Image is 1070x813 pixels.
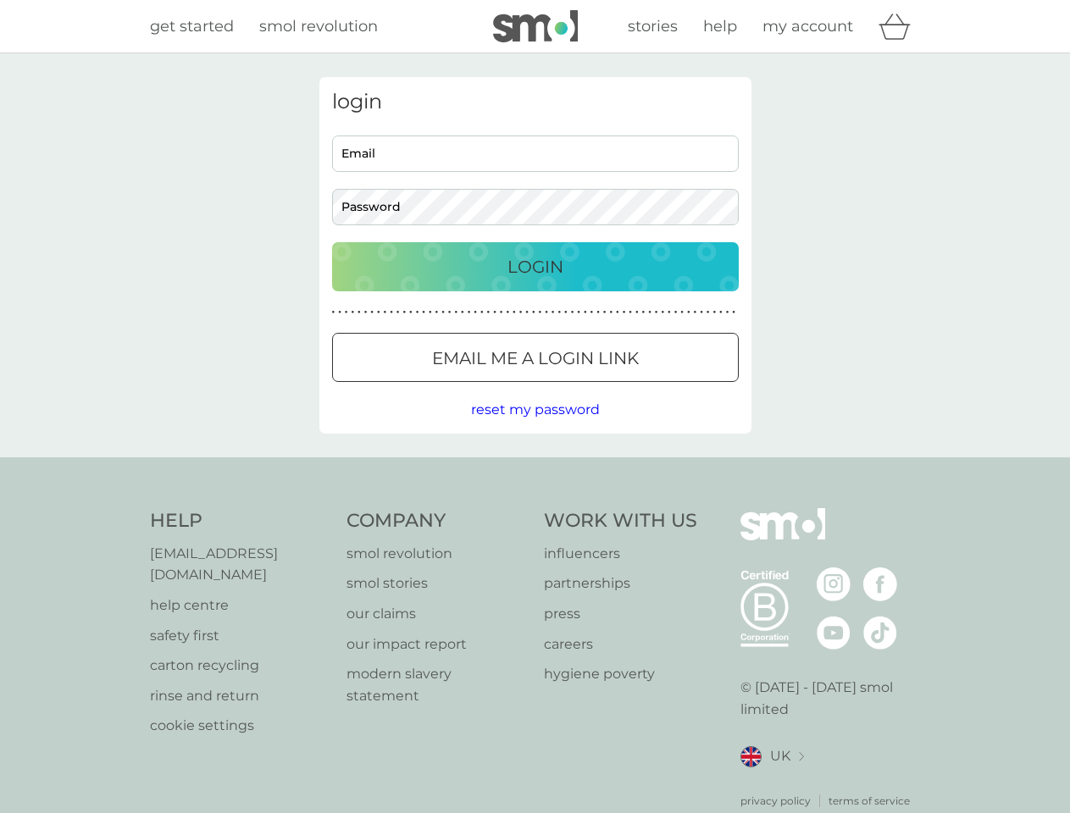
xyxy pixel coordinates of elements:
[347,572,527,595] a: smol stories
[552,308,555,317] p: ●
[429,308,432,317] p: ●
[150,685,330,707] a: rinse and return
[700,308,703,317] p: ●
[370,308,374,317] p: ●
[616,308,619,317] p: ●
[661,308,664,317] p: ●
[416,308,419,317] p: ●
[150,715,330,737] a: cookie settings
[740,746,762,767] img: UK flag
[545,308,548,317] p: ●
[432,345,639,372] p: Email me a login link
[817,567,851,601] img: visit the smol Instagram page
[629,308,632,317] p: ●
[532,308,535,317] p: ●
[863,567,897,601] img: visit the smol Facebook page
[577,308,580,317] p: ●
[648,308,651,317] p: ●
[402,308,406,317] p: ●
[471,399,600,421] button: reset my password
[338,308,341,317] p: ●
[347,663,527,706] a: modern slavery statement
[435,308,439,317] p: ●
[557,308,561,317] p: ●
[740,677,921,720] p: © [DATE] - [DATE] smol limited
[150,595,330,617] a: help centre
[150,17,234,36] span: get started
[332,333,739,382] button: Email me a login link
[817,616,851,650] img: visit the smol Youtube page
[454,308,457,317] p: ●
[726,308,729,317] p: ●
[544,663,697,685] a: hygiene poverty
[603,308,607,317] p: ●
[879,9,921,43] div: basket
[703,14,737,39] a: help
[544,633,697,655] a: careers
[150,625,330,647] p: safety first
[150,655,330,677] p: carton recycling
[150,508,330,534] h4: Help
[347,603,527,625] p: our claims
[770,745,790,767] span: UK
[544,572,697,595] a: partnerships
[544,543,697,565] a: influencers
[571,308,574,317] p: ●
[740,793,811,809] a: privacy policy
[707,308,710,317] p: ●
[351,308,354,317] p: ●
[507,253,563,280] p: Login
[332,90,739,114] h3: login
[441,308,445,317] p: ●
[596,308,600,317] p: ●
[863,616,897,650] img: visit the smol Tiktok page
[680,308,684,317] p: ●
[347,508,527,534] h4: Company
[655,308,658,317] p: ●
[390,308,393,317] p: ●
[448,308,452,317] p: ●
[732,308,735,317] p: ●
[364,308,368,317] p: ●
[544,508,697,534] h4: Work With Us
[799,752,804,761] img: select a new location
[719,308,723,317] p: ●
[539,308,542,317] p: ●
[506,308,509,317] p: ●
[347,633,527,655] a: our impact report
[493,10,578,42] img: smol
[829,793,910,809] a: terms of service
[347,543,527,565] a: smol revolution
[712,308,716,317] p: ●
[487,308,491,317] p: ●
[259,17,378,36] span: smol revolution
[544,603,697,625] a: press
[468,308,471,317] p: ●
[480,308,484,317] p: ●
[150,543,330,586] p: [EMAIL_ADDRESS][DOMAIN_NAME]
[422,308,425,317] p: ●
[642,308,646,317] p: ●
[259,14,378,39] a: smol revolution
[609,308,613,317] p: ●
[409,308,413,317] p: ●
[687,308,690,317] p: ●
[345,308,348,317] p: ●
[628,14,678,39] a: stories
[332,308,335,317] p: ●
[590,308,594,317] p: ●
[623,308,626,317] p: ●
[358,308,361,317] p: ●
[564,308,568,317] p: ●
